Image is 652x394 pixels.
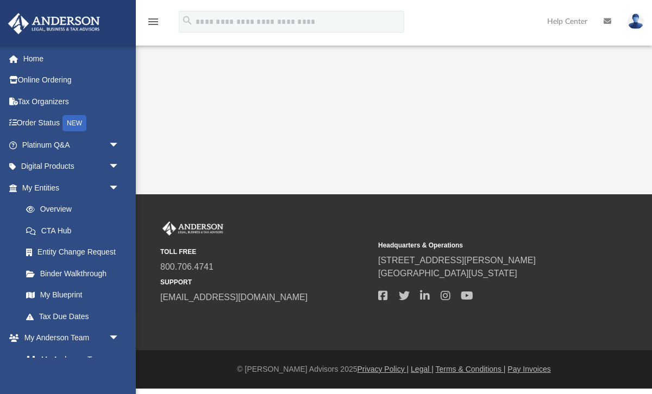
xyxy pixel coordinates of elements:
a: [EMAIL_ADDRESS][DOMAIN_NAME] [160,293,308,302]
img: Anderson Advisors Platinum Portal [160,221,225,236]
img: Anderson Advisors Platinum Portal [5,13,103,34]
small: Headquarters & Operations [378,240,588,250]
a: Privacy Policy | [358,365,409,373]
small: SUPPORT [160,277,371,287]
a: 800.706.4741 [160,262,214,271]
a: Online Ordering [8,69,136,91]
a: My Anderson Team [15,348,125,370]
span: arrow_drop_down [109,134,130,156]
a: Tax Organizers [8,91,136,112]
div: NEW [62,115,86,131]
i: menu [147,15,160,28]
i: search [181,15,193,27]
a: My Blueprint [15,284,130,306]
span: arrow_drop_down [109,177,130,199]
a: Pay Invoices [507,365,550,373]
a: Digital Productsarrow_drop_down [8,156,136,177]
a: Home [8,48,136,69]
a: CTA Hub [15,220,136,242]
a: Tax Due Dates [15,306,136,327]
a: Entity Change Request [15,242,136,263]
a: Legal | [411,365,434,373]
a: [GEOGRAPHIC_DATA][US_STATE] [378,269,517,278]
a: Order StatusNEW [8,112,136,135]
a: Terms & Conditions | [436,365,506,373]
a: Binder Walkthrough [15,263,136,284]
span: arrow_drop_down [109,327,130,349]
div: © [PERSON_NAME] Advisors 2025 [136,364,652,375]
a: menu [147,21,160,28]
a: Overview [15,199,136,220]
a: Platinum Q&Aarrow_drop_down [8,134,136,156]
a: My Anderson Teamarrow_drop_down [8,327,130,349]
a: My Entitiesarrow_drop_down [8,177,136,199]
img: User Pic [628,14,644,29]
small: TOLL FREE [160,247,371,257]
span: arrow_drop_down [109,156,130,178]
a: [STREET_ADDRESS][PERSON_NAME] [378,256,536,265]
